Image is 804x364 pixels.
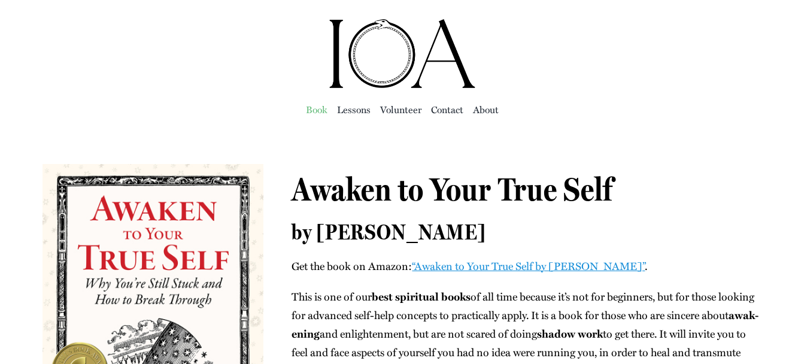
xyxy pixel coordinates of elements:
p: Get the book on Ama­zon: . [292,257,761,275]
b: best spir­i­tu­al books [372,289,471,304]
b: shad­ow work [537,326,603,341]
a: About [473,101,499,118]
a: Vol­un­teer [380,101,421,118]
img: Institute of Awakening [327,18,477,90]
a: Book [306,101,327,118]
a: ioa-logo [327,16,477,31]
a: Lessons [337,101,371,118]
b: awak­en­ing [292,307,759,341]
nav: Main [43,90,761,128]
span: Awaken to Your True Self [292,170,612,208]
a: Con­tact [431,101,463,118]
span: by [PERSON_NAME] [292,219,486,245]
a: “Awak­en to Your True Self by [PERSON_NAME]” [412,258,645,274]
